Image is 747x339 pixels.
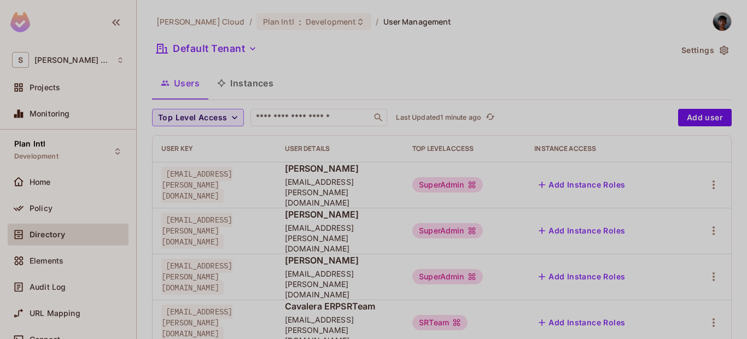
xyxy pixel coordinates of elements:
button: Add Instance Roles [534,268,629,285]
span: Monitoring [30,109,70,118]
div: User Key [161,144,267,153]
div: Instance Access [534,144,674,153]
span: Plan Intl [14,139,45,148]
button: Top Level Access [152,109,244,126]
span: [EMAIL_ADDRESS][PERSON_NAME][DOMAIN_NAME] [161,167,232,203]
span: Elements [30,256,63,265]
button: Add user [678,109,732,126]
span: Top Level Access [158,111,227,125]
span: User Management [383,16,452,27]
button: Instances [208,69,282,97]
img: Wanfah Diva [713,13,731,31]
span: Click to refresh data [481,111,497,124]
span: Home [30,178,51,186]
span: S [12,52,29,68]
button: Add Instance Roles [534,314,629,331]
span: : [298,17,302,26]
button: refresh [483,111,497,124]
div: User Details [285,144,395,153]
span: [PERSON_NAME] [285,208,395,220]
div: SuperAdmin [412,223,483,238]
span: [EMAIL_ADDRESS][PERSON_NAME][DOMAIN_NAME] [285,223,395,254]
span: [EMAIL_ADDRESS][PERSON_NAME][DOMAIN_NAME] [285,177,395,208]
div: Top Level Access [412,144,517,153]
button: Add Instance Roles [534,176,629,194]
span: Development [14,152,59,161]
span: Projects [30,83,60,92]
button: Users [152,69,208,97]
span: Plan Intl [263,16,294,27]
span: Policy [30,204,52,213]
span: refresh [486,112,495,123]
span: Workspace: Sawala Cloud [34,56,111,65]
div: SRTeam [412,315,468,330]
span: [EMAIL_ADDRESS][PERSON_NAME][DOMAIN_NAME] [161,213,232,249]
button: Default Tenant [152,40,261,57]
span: Cavalera ERPSRTeam [285,300,395,312]
span: [PERSON_NAME] [285,162,395,174]
span: Development [306,16,356,27]
span: [PERSON_NAME] [285,254,395,266]
button: Add Instance Roles [534,222,629,239]
img: SReyMgAAAABJRU5ErkJggg== [10,12,30,32]
span: Directory [30,230,65,239]
button: Settings [677,42,732,59]
span: [EMAIL_ADDRESS][PERSON_NAME][DOMAIN_NAME] [285,268,395,300]
p: Last Updated 1 minute ago [396,113,481,122]
li: / [249,16,252,27]
span: Audit Log [30,283,66,291]
span: [EMAIL_ADDRESS][PERSON_NAME][DOMAIN_NAME] [161,259,232,295]
span: URL Mapping [30,309,80,318]
span: the active workspace [156,16,245,27]
li: / [376,16,378,27]
div: SuperAdmin [412,177,483,192]
div: SuperAdmin [412,269,483,284]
